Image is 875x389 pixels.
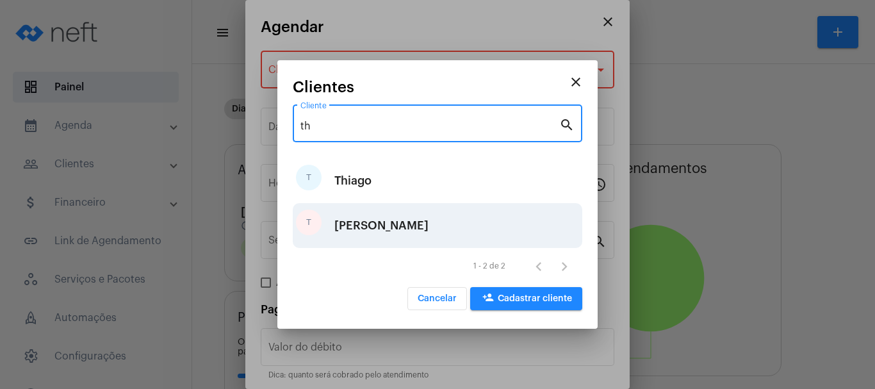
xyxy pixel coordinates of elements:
[568,74,584,90] mat-icon: close
[407,287,467,310] button: Cancelar
[418,294,457,303] span: Cancelar
[473,262,505,270] div: 1 - 2 de 2
[296,210,322,235] div: T
[559,117,575,132] mat-icon: search
[300,120,559,132] input: Pesquisar cliente
[470,287,582,310] button: Cadastrar cliente
[334,161,372,200] div: Thiago
[526,253,552,279] button: Página anterior
[480,292,496,307] mat-icon: person_add
[480,294,572,303] span: Cadastrar cliente
[552,253,577,279] button: Próxima página
[293,79,354,95] span: Clientes
[334,206,429,245] div: [PERSON_NAME]
[296,165,322,190] div: T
